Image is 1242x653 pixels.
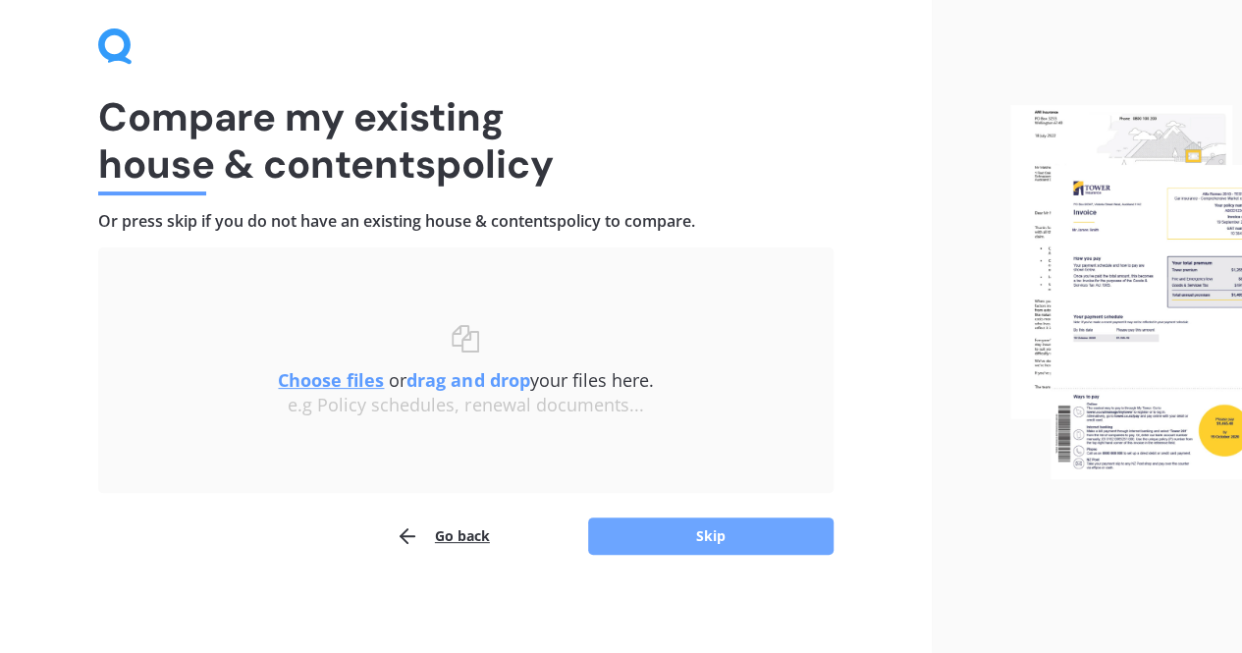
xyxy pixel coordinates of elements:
div: e.g Policy schedules, renewal documents... [137,395,794,416]
span: or your files here. [278,368,653,392]
b: drag and drop [406,368,529,392]
h1: Compare my existing house & contents policy [98,93,834,188]
button: Go back [396,517,490,556]
h4: Or press skip if you do not have an existing house & contents policy to compare. [98,211,834,232]
button: Skip [588,517,834,555]
u: Choose files [278,368,384,392]
img: files.webp [1010,105,1242,479]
